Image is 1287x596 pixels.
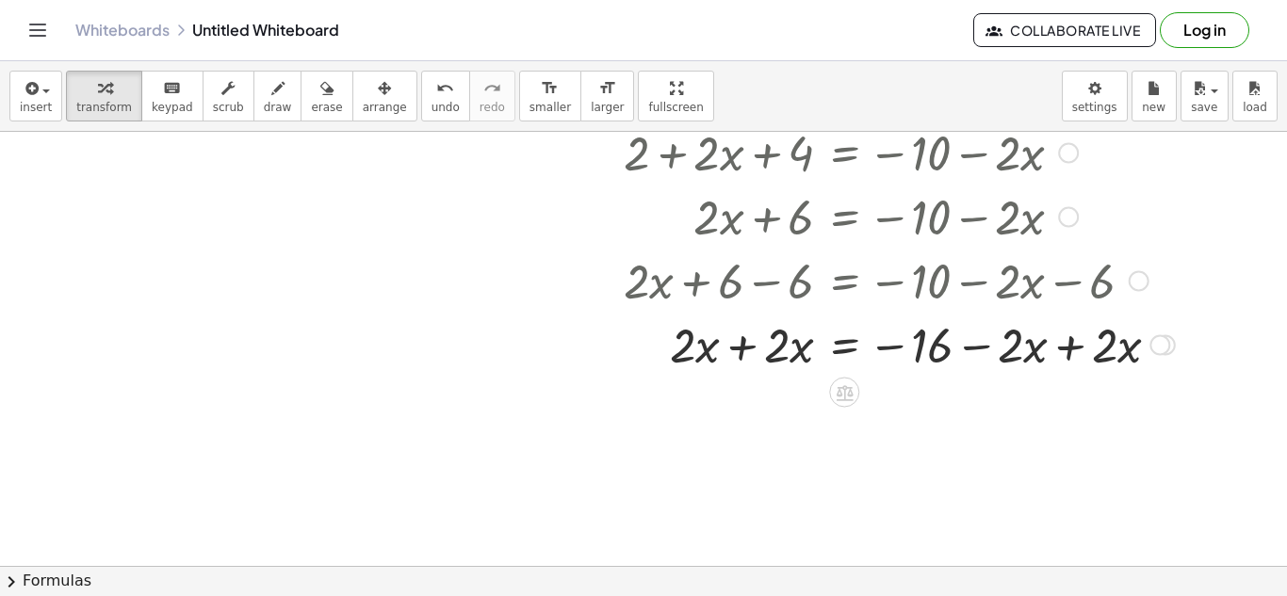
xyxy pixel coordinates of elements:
[1232,71,1278,121] button: load
[152,101,193,114] span: keypad
[1062,71,1128,121] button: settings
[1132,71,1177,121] button: new
[1181,71,1229,121] button: save
[352,71,417,121] button: arrange
[480,101,505,114] span: redo
[311,101,342,114] span: erase
[483,77,501,100] i: redo
[301,71,352,121] button: erase
[580,71,634,121] button: format_sizelarger
[253,71,302,121] button: draw
[421,71,470,121] button: undoundo
[1160,12,1249,48] button: Log in
[213,101,244,114] span: scrub
[141,71,204,121] button: keyboardkeypad
[591,101,624,114] span: larger
[1243,101,1267,114] span: load
[20,101,52,114] span: insert
[973,13,1156,47] button: Collaborate Live
[541,77,559,100] i: format_size
[648,101,703,114] span: fullscreen
[23,15,53,45] button: Toggle navigation
[989,22,1140,39] span: Collaborate Live
[76,101,132,114] span: transform
[519,71,581,121] button: format_sizesmaller
[1191,101,1217,114] span: save
[529,101,571,114] span: smaller
[163,77,181,100] i: keyboard
[829,378,859,408] div: Apply the same math to both sides of the equation
[432,101,460,114] span: undo
[469,71,515,121] button: redoredo
[203,71,254,121] button: scrub
[436,77,454,100] i: undo
[75,21,170,40] a: Whiteboards
[1072,101,1117,114] span: settings
[66,71,142,121] button: transform
[9,71,62,121] button: insert
[1142,101,1165,114] span: new
[598,77,616,100] i: format_size
[363,101,407,114] span: arrange
[264,101,292,114] span: draw
[638,71,713,121] button: fullscreen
